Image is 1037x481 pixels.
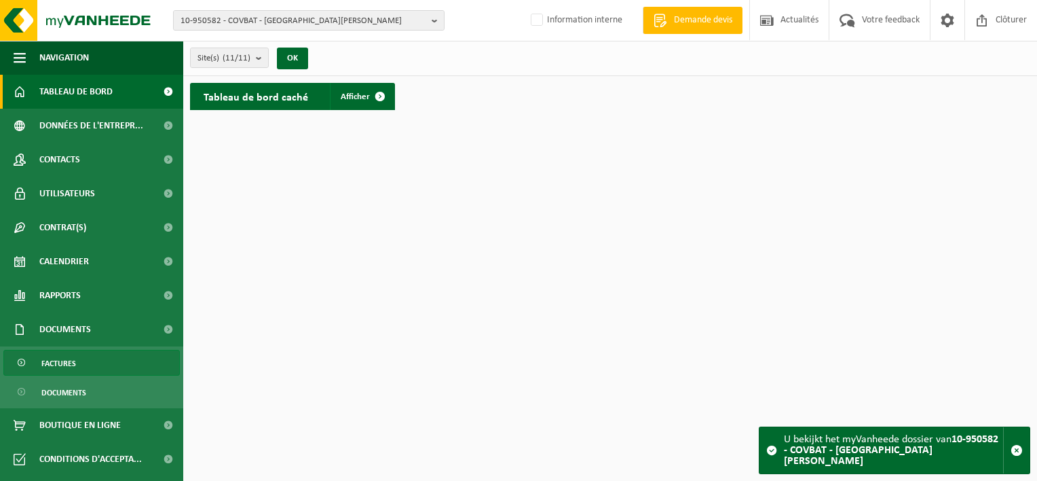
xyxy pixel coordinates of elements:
span: Conditions d'accepta... [39,442,142,476]
span: Documents [39,313,91,346]
span: Site(s) [197,48,250,69]
a: Factures [3,350,180,376]
a: Demande devis [643,7,742,34]
span: Calendrier [39,245,89,279]
label: Information interne [528,10,622,31]
span: Factures [41,351,76,376]
span: Contrat(s) [39,211,86,245]
span: Données de l'entrepr... [39,109,143,143]
button: 10-950582 - COVBAT - [GEOGRAPHIC_DATA][PERSON_NAME] [173,10,445,31]
span: Documents [41,380,86,406]
div: U bekijkt het myVanheede dossier van [784,427,1003,474]
span: Rapports [39,279,81,313]
span: Afficher [341,92,370,101]
a: Documents [3,379,180,405]
span: Boutique en ligne [39,408,121,442]
span: 10-950582 - COVBAT - [GEOGRAPHIC_DATA][PERSON_NAME] [181,11,426,31]
count: (11/11) [223,54,250,63]
span: Tableau de bord [39,75,113,109]
span: Utilisateurs [39,177,95,211]
strong: 10-950582 - COVBAT - [GEOGRAPHIC_DATA][PERSON_NAME] [784,434,998,467]
a: Afficher [330,83,394,110]
span: Navigation [39,41,89,75]
h2: Tableau de bord caché [190,83,322,109]
span: Contacts [39,143,80,177]
button: Site(s)(11/11) [190,48,269,68]
span: Demande devis [671,14,736,27]
button: OK [277,48,308,69]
